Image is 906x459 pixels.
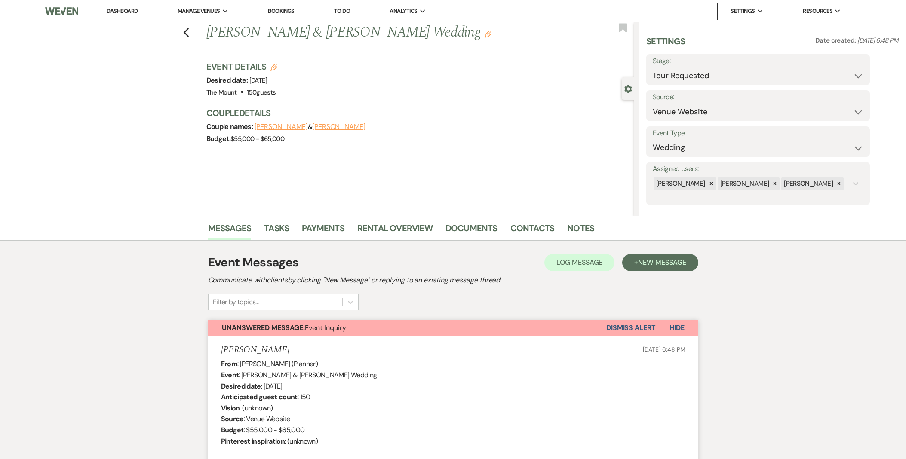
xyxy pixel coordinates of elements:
[803,7,832,15] span: Resources
[302,221,344,240] a: Payments
[247,88,276,97] span: 150 guests
[222,323,346,332] span: Event Inquiry
[731,7,755,15] span: Settings
[390,7,417,15] span: Analytics
[221,425,244,435] b: Budget
[556,258,602,267] span: Log Message
[567,221,594,240] a: Notes
[249,76,267,85] span: [DATE]
[264,221,289,240] a: Tasks
[221,392,298,401] b: Anticipated guest count
[624,84,632,92] button: Close lead details
[230,135,284,143] span: $55,000 - $65,000
[718,177,771,190] div: [PERSON_NAME]
[208,275,698,285] h2: Communicate with clients by clicking "New Message" or replying to an existing message thread.
[222,323,305,332] strong: Unanswered Message:
[206,88,237,97] span: The Mount
[206,76,249,85] span: Desired date:
[357,221,433,240] a: Rental Overview
[857,36,898,45] span: [DATE] 6:48 PM
[208,320,606,336] button: Unanswered Message:Event Inquiry
[255,123,308,130] button: [PERSON_NAME]
[638,258,686,267] span: New Message
[653,55,863,67] label: Stage:
[334,7,350,15] a: To Do
[206,122,255,131] span: Couple names:
[781,177,834,190] div: [PERSON_NAME]
[606,320,656,336] button: Dismiss Alert
[622,254,698,271] button: +New Message
[208,254,299,272] h1: Event Messages
[312,123,365,130] button: [PERSON_NAME]
[510,221,555,240] a: Contacts
[268,7,295,15] a: Bookings
[45,2,78,20] img: Weven Logo
[815,36,857,45] span: Date created:
[221,414,244,423] b: Source
[670,323,685,332] span: Hide
[656,320,698,336] button: Hide
[206,22,545,43] h1: [PERSON_NAME] & [PERSON_NAME] Wedding
[221,382,261,391] b: Desired date
[213,297,259,307] div: Filter by topics...
[206,134,231,143] span: Budget:
[445,221,498,240] a: Documents
[208,221,252,240] a: Messages
[653,91,863,104] label: Source:
[643,346,685,353] span: [DATE] 6:48 PM
[221,437,285,446] b: Pinterest inspiration
[107,7,138,15] a: Dashboard
[221,359,237,368] b: From
[544,254,614,271] button: Log Message
[221,345,289,355] h5: [PERSON_NAME]
[178,7,220,15] span: Manage Venues
[653,127,863,140] label: Event Type:
[654,177,706,190] div: [PERSON_NAME]
[255,122,365,131] span: &
[653,163,863,175] label: Assigned Users:
[485,30,491,38] button: Edit
[221,370,239,379] b: Event
[221,404,240,413] b: Vision
[206,61,278,73] h3: Event Details
[206,107,626,119] h3: Couple Details
[646,35,685,54] h3: Settings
